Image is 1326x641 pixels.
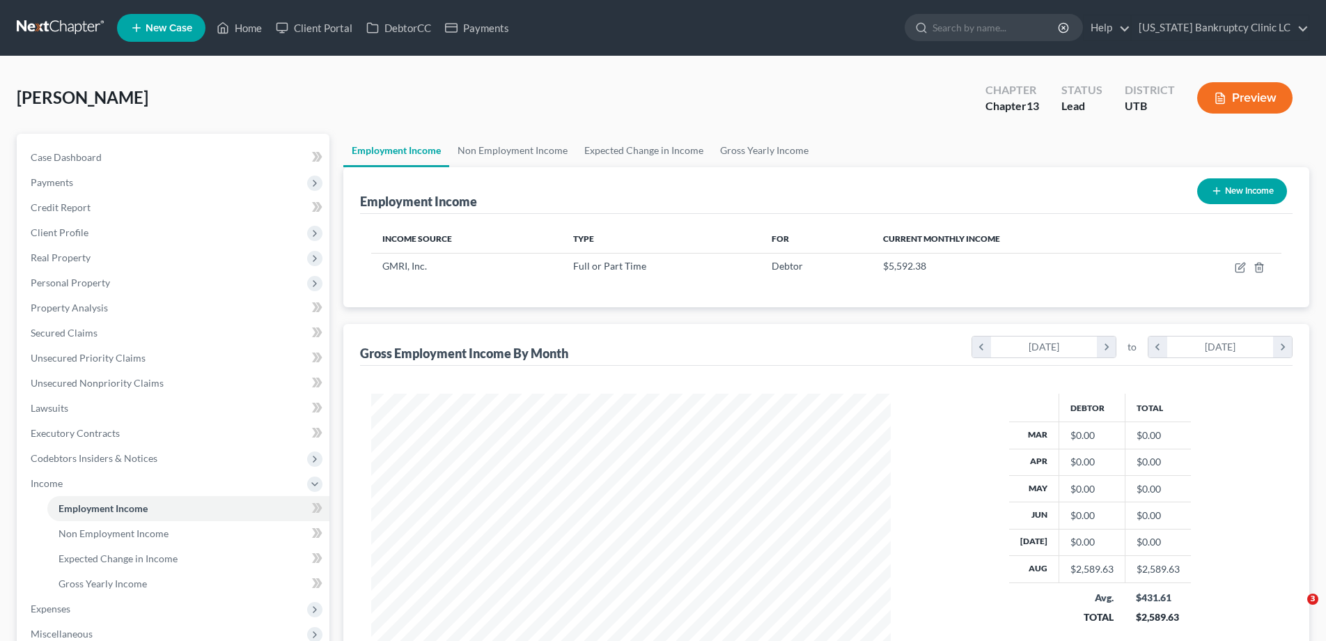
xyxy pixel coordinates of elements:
span: Unsecured Priority Claims [31,352,146,364]
th: Total [1125,394,1191,422]
td: $0.00 [1125,502,1191,529]
span: For [772,233,789,244]
a: Expected Change in Income [47,546,329,571]
th: Mar [1009,422,1059,449]
span: Case Dashboard [31,151,102,163]
span: Credit Report [31,201,91,213]
div: Chapter [985,98,1039,114]
a: Gross Yearly Income [712,134,817,167]
th: Aug [1009,556,1059,582]
td: $0.00 [1125,449,1191,475]
button: New Income [1197,178,1287,204]
div: $2,589.63 [1136,610,1180,624]
a: Credit Report [19,195,329,220]
div: $0.00 [1070,455,1114,469]
span: Lawsuits [31,402,68,414]
i: chevron_left [972,337,991,357]
a: Gross Yearly Income [47,571,329,596]
span: 13 [1027,99,1039,112]
div: [DATE] [991,337,1098,357]
a: Secured Claims [19,320,329,346]
a: Home [210,15,269,40]
div: $431.61 [1136,591,1180,605]
a: Executory Contracts [19,421,329,446]
span: New Case [146,23,192,33]
td: $2,589.63 [1125,556,1191,582]
div: $0.00 [1070,482,1114,496]
div: TOTAL [1070,610,1114,624]
span: [PERSON_NAME] [17,87,148,107]
th: [DATE] [1009,529,1059,555]
span: Real Property [31,252,91,263]
span: Income [31,477,63,489]
a: Non Employment Income [47,521,329,546]
td: $0.00 [1125,529,1191,555]
span: GMRI, Inc. [382,260,427,272]
div: $0.00 [1070,428,1114,442]
span: Codebtors Insiders & Notices [31,452,157,464]
a: Help [1084,15,1130,40]
th: May [1009,475,1059,502]
div: Avg. [1070,591,1114,605]
div: Lead [1061,98,1102,114]
a: Client Portal [269,15,359,40]
a: Expected Change in Income [576,134,712,167]
span: Personal Property [31,277,110,288]
span: $5,592.38 [883,260,926,272]
a: [US_STATE] Bankruptcy Clinic LC [1132,15,1309,40]
td: $0.00 [1125,475,1191,502]
span: 3 [1307,594,1318,605]
div: $0.00 [1070,509,1114,523]
span: Secured Claims [31,327,97,339]
span: Debtor [772,260,803,272]
div: $0.00 [1070,535,1114,549]
div: Gross Employment Income By Month [360,345,568,362]
span: Payments [31,176,73,188]
span: to [1128,340,1137,354]
span: Expected Change in Income [58,553,178,564]
span: Miscellaneous [31,628,93,640]
a: Property Analysis [19,295,329,320]
a: Lawsuits [19,396,329,421]
div: District [1125,82,1175,98]
span: Expenses [31,603,70,615]
span: Type [573,233,594,244]
div: Employment Income [360,193,477,210]
td: $0.00 [1125,422,1191,449]
th: Debtor [1059,394,1125,422]
span: Client Profile [31,226,88,238]
button: Preview [1197,82,1293,114]
div: [DATE] [1167,337,1274,357]
span: Unsecured Nonpriority Claims [31,377,164,389]
i: chevron_right [1273,337,1292,357]
input: Search by name... [933,15,1060,40]
span: Non Employment Income [58,527,169,539]
span: Income Source [382,233,452,244]
a: Employment Income [47,496,329,521]
a: Unsecured Nonpriority Claims [19,371,329,396]
i: chevron_left [1148,337,1167,357]
span: Current Monthly Income [883,233,1000,244]
a: Employment Income [343,134,449,167]
span: Executory Contracts [31,427,120,439]
div: Status [1061,82,1102,98]
span: Gross Yearly Income [58,578,147,589]
div: $2,589.63 [1070,562,1114,576]
div: Chapter [985,82,1039,98]
a: Unsecured Priority Claims [19,346,329,371]
span: Full or Part Time [573,260,646,272]
div: UTB [1125,98,1175,114]
a: Non Employment Income [449,134,576,167]
a: Case Dashboard [19,145,329,170]
span: Employment Income [58,502,148,514]
th: Jun [1009,502,1059,529]
i: chevron_right [1097,337,1116,357]
a: Payments [438,15,516,40]
span: Property Analysis [31,302,108,314]
a: DebtorCC [359,15,438,40]
iframe: Intercom live chat [1279,594,1312,627]
th: Apr [1009,449,1059,475]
